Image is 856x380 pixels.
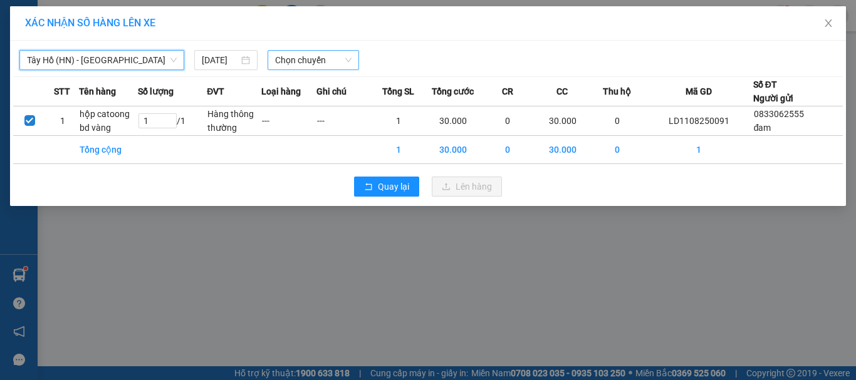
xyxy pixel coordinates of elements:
[364,182,373,192] span: rollback
[261,106,316,136] td: ---
[261,85,301,98] span: Loại hàng
[207,106,261,136] td: Hàng thông thường
[686,85,712,98] span: Mã GD
[535,136,590,164] td: 30.000
[79,136,138,164] td: Tổng cộng
[27,51,177,69] span: Tây Hồ (HN) - Thanh Hóa
[481,106,535,136] td: 0
[645,106,753,136] td: LD1108250091
[811,6,846,41] button: Close
[202,53,238,67] input: 11/08/2025
[316,106,371,136] td: ---
[166,115,174,122] span: up
[432,85,474,98] span: Tổng cước
[135,56,164,66] span: Website
[207,85,224,98] span: ĐVT
[138,106,207,136] td: / 1
[354,177,419,197] button: rollbackQuay lại
[556,85,568,98] span: CC
[382,85,414,98] span: Tổng SL
[25,17,155,29] span: XÁC NHẬN SỐ HÀNG LÊN XE
[162,121,176,128] span: Decrease Value
[162,114,176,121] span: Increase Value
[823,18,833,28] span: close
[9,12,61,64] img: logo
[753,78,793,105] div: Số ĐT Người gửi
[13,91,51,101] strong: Người gửi:
[371,106,425,136] td: 1
[105,11,276,24] strong: CÔNG TY TNHH VĨNH QUANG
[590,136,644,164] td: 0
[645,136,753,164] td: 1
[425,106,480,136] td: 30.000
[150,43,231,52] strong: Hotline : 0889 23 23 23
[166,121,174,128] span: down
[535,106,590,136] td: 30.000
[79,85,116,98] span: Tên hàng
[54,91,70,101] span: đam
[603,85,631,98] span: Thu hộ
[425,136,480,164] td: 30.000
[371,136,425,164] td: 1
[14,73,160,86] span: VP gửi:
[135,54,246,66] strong: : [DOMAIN_NAME]
[275,51,352,69] span: Chọn chuyến
[79,106,138,136] td: hộp catoong bd vàng
[481,136,535,164] td: 0
[754,123,771,133] span: đam
[590,106,644,136] td: 0
[138,85,174,98] span: Số lượng
[502,85,513,98] span: CR
[54,85,70,98] span: STT
[51,73,161,86] span: Lasi House Linh Đam
[754,109,804,119] span: 0833062555
[432,177,502,197] button: uploadLên hàng
[378,180,409,193] span: Quay lại
[316,85,347,98] span: Ghi chú
[140,27,241,40] strong: PHIẾU GỬI HÀNG
[46,106,78,136] td: 1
